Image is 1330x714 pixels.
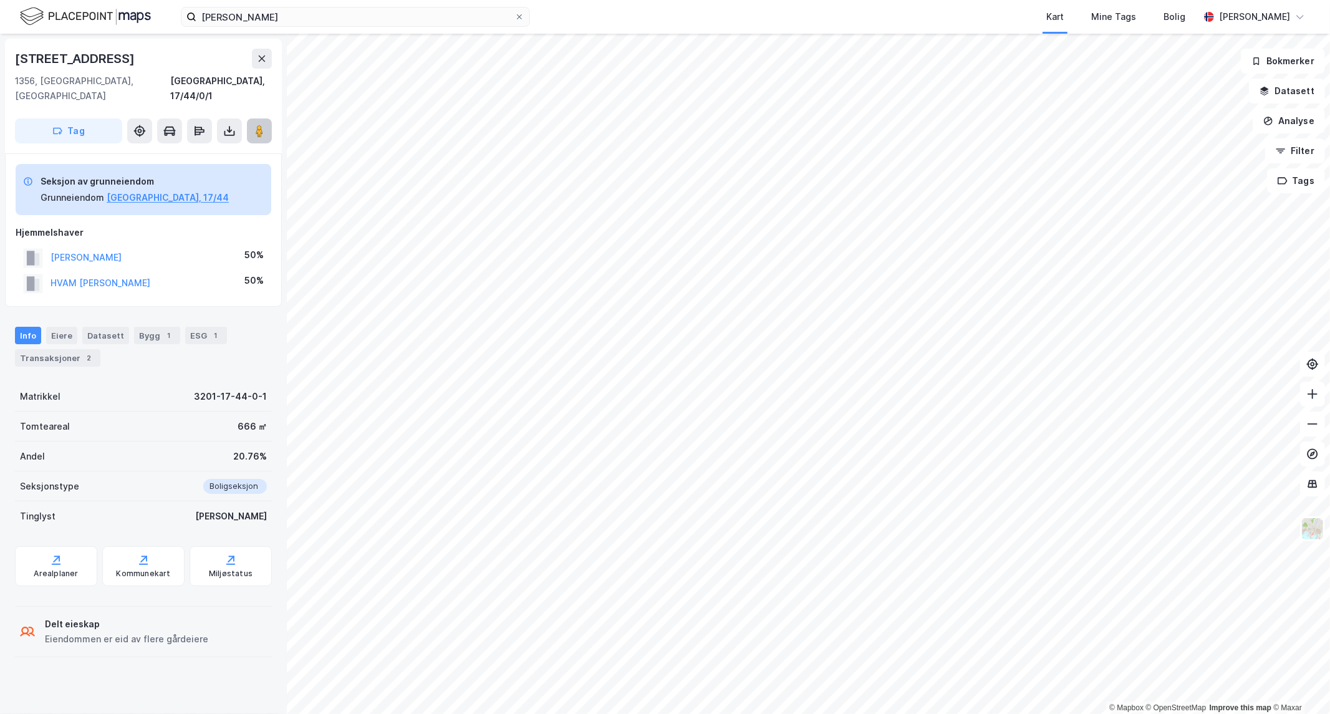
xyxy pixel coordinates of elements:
[116,569,170,579] div: Kommunekart
[15,118,122,143] button: Tag
[1046,9,1064,24] div: Kart
[244,273,264,288] div: 50%
[170,74,272,104] div: [GEOGRAPHIC_DATA], 17/44/0/1
[34,569,78,579] div: Arealplaner
[196,7,514,26] input: Søk på adresse, matrikkel, gårdeiere, leietakere eller personer
[1219,9,1290,24] div: [PERSON_NAME]
[210,329,222,342] div: 1
[20,419,70,434] div: Tomteareal
[1267,168,1325,193] button: Tags
[1109,703,1144,712] a: Mapbox
[1164,9,1185,24] div: Bolig
[1091,9,1136,24] div: Mine Tags
[1241,49,1325,74] button: Bokmerker
[41,174,229,189] div: Seksjon av grunneiendom
[20,6,151,27] img: logo.f888ab2527a4732fd821a326f86c7f29.svg
[83,352,95,364] div: 2
[238,419,267,434] div: 666 ㎡
[15,349,100,367] div: Transaksjoner
[20,389,60,404] div: Matrikkel
[1249,79,1325,104] button: Datasett
[244,248,264,263] div: 50%
[41,190,104,205] div: Grunneiendom
[1268,654,1330,714] iframe: Chat Widget
[185,327,227,344] div: ESG
[45,632,208,647] div: Eiendommen er eid av flere gårdeiere
[195,509,267,524] div: [PERSON_NAME]
[1265,138,1325,163] button: Filter
[163,329,175,342] div: 1
[46,327,77,344] div: Eiere
[233,449,267,464] div: 20.76%
[1146,703,1207,712] a: OpenStreetMap
[15,49,137,69] div: [STREET_ADDRESS]
[209,569,253,579] div: Miljøstatus
[20,509,55,524] div: Tinglyst
[1210,703,1271,712] a: Improve this map
[20,449,45,464] div: Andel
[16,225,271,240] div: Hjemmelshaver
[134,327,180,344] div: Bygg
[194,389,267,404] div: 3201-17-44-0-1
[15,327,41,344] div: Info
[82,327,129,344] div: Datasett
[45,617,208,632] div: Delt eieskap
[1268,654,1330,714] div: Kontrollprogram for chat
[1253,109,1325,133] button: Analyse
[107,190,229,205] button: [GEOGRAPHIC_DATA], 17/44
[20,479,79,494] div: Seksjonstype
[15,74,170,104] div: 1356, [GEOGRAPHIC_DATA], [GEOGRAPHIC_DATA]
[1301,517,1324,541] img: Z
